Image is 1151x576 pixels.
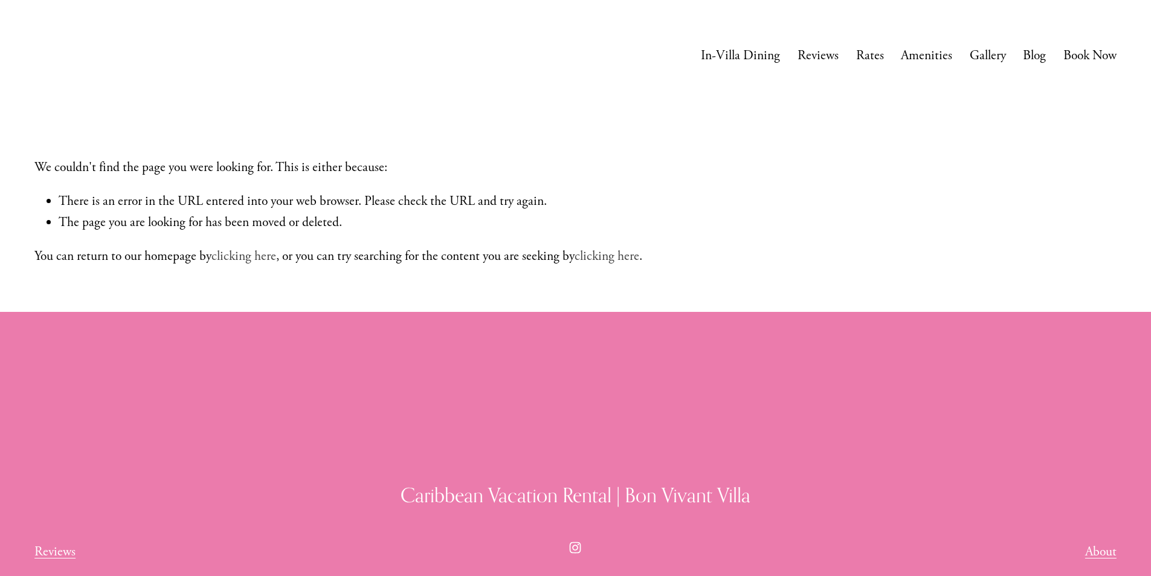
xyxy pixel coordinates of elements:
[575,248,639,265] a: clicking here
[34,482,1117,509] h3: Caribbean Vacation Rental | Bon Vivant Villa
[59,212,1117,233] li: The page you are looking for has been moved or deleted.
[970,44,1006,68] a: Gallery
[34,34,163,77] img: Caribbean Vacation Rental | Bon Vivant Villa
[59,191,1117,212] li: There is an error in the URL entered into your web browser. Please check the URL and try again.
[701,44,780,68] a: In-Villa Dining
[211,248,276,265] a: clicking here
[901,44,952,68] a: Amenities
[1063,44,1117,68] a: Book Now
[569,542,581,554] a: Instagram
[798,44,839,68] a: Reviews
[856,44,884,68] a: Rates
[1085,542,1117,563] a: About
[34,246,1117,267] p: You can return to our homepage by , or you can try searching for the content you are seeking by .
[34,123,1117,178] p: We couldn't find the page you were looking for. This is either because:
[1023,44,1046,68] a: Blog
[34,542,76,563] a: Reviews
